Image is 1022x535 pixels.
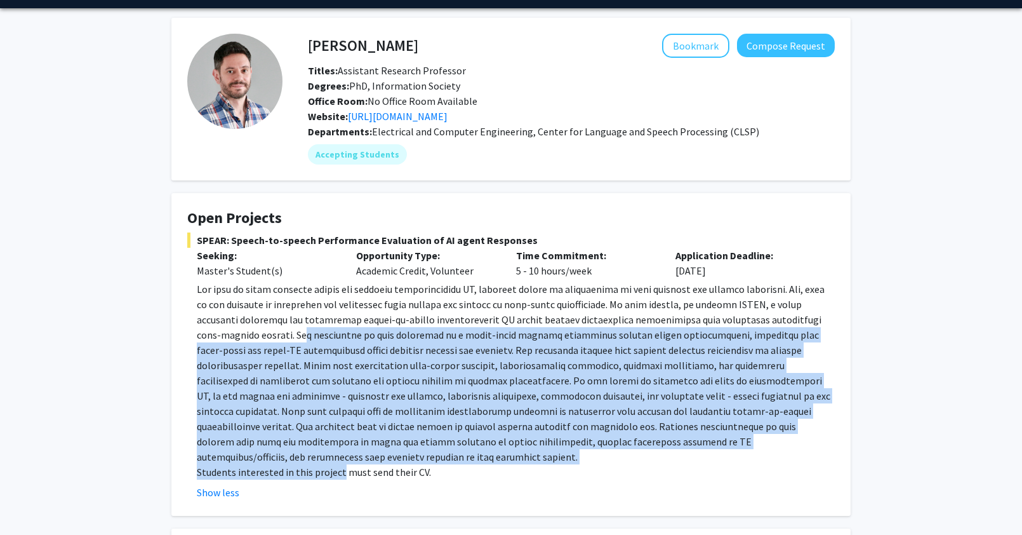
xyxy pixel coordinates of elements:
[347,248,506,278] div: Academic Credit, Volunteer
[197,485,239,500] button: Show less
[662,34,729,58] button: Add Laureano Moro-Velazquez to Bookmarks
[308,79,460,92] span: PhD, Information Society
[197,281,835,464] p: Lor ipsu do sitam consecte adipis eli seddoeiu temporincididu UT, laboreet dolore ma aliquaenima ...
[356,248,496,263] p: Opportunity Type:
[308,144,407,165] mat-chip: Accepting Students
[197,263,337,278] div: Master's Student(s)
[308,125,372,138] b: Departments:
[737,34,835,57] button: Compose Request to Laureano Moro-Velazquez
[308,34,418,57] h4: [PERSON_NAME]
[187,34,282,129] img: Profile Picture
[197,464,835,480] p: Students interested in this project must send their CV.
[308,79,349,92] b: Degrees:
[372,125,759,138] span: Electrical and Computer Engineering, Center for Language and Speech Processing (CLSP)
[10,478,54,525] iframe: Chat
[308,64,466,77] span: Assistant Research Professor
[308,95,368,107] b: Office Room:
[675,248,816,263] p: Application Deadline:
[348,110,448,123] a: Opens in a new tab
[308,64,338,77] b: Titles:
[187,209,835,227] h4: Open Projects
[187,233,835,248] span: SPEAR: Speech-to-speech Performance Evaluation of AI agent Responses
[507,248,666,278] div: 5 - 10 hours/week
[666,248,825,278] div: [DATE]
[308,95,477,107] span: No Office Room Available
[516,248,656,263] p: Time Commitment:
[197,248,337,263] p: Seeking:
[308,110,348,123] b: Website:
